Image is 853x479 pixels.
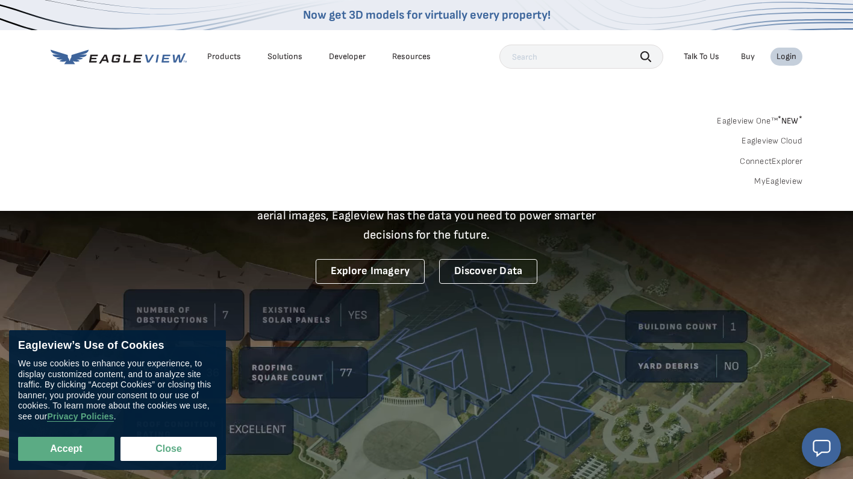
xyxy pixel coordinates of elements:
a: Eagleview One™*NEW* [717,112,802,126]
div: Products [207,51,241,62]
a: Privacy Policies [47,412,113,422]
div: Login [776,51,796,62]
div: We use cookies to enhance your experience, to display customized content, and to analyze site tra... [18,358,217,422]
div: Resources [392,51,431,62]
a: MyEagleview [754,176,802,187]
a: Developer [329,51,366,62]
div: Eagleview’s Use of Cookies [18,339,217,352]
a: Now get 3D models for virtually every property! [303,8,551,22]
a: Buy [741,51,755,62]
button: Open chat window [802,428,841,467]
button: Accept [18,437,114,461]
a: ConnectExplorer [740,156,802,167]
span: NEW [778,116,802,126]
button: Close [120,437,217,461]
a: Discover Data [439,259,537,284]
input: Search [499,45,663,69]
a: Explore Imagery [316,259,425,284]
a: Eagleview Cloud [742,136,802,146]
div: Solutions [267,51,302,62]
p: A new era starts here. Built on more than 3.5 billion high-resolution aerial images, Eagleview ha... [242,187,611,245]
div: Talk To Us [684,51,719,62]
